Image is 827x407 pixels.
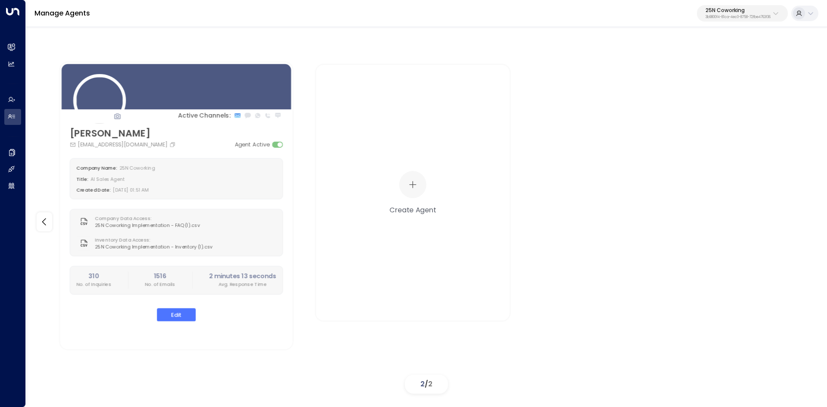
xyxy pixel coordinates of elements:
[706,8,771,13] p: 25N Coworking
[34,8,90,18] a: Manage Agents
[706,16,771,19] p: 3b9800f4-81ca-4ec0-8758-72fbe4763f36
[235,140,270,149] label: Agent Active
[428,379,432,389] span: 2
[119,165,155,171] span: 25N Coworking
[76,165,117,171] label: Company Name:
[73,74,126,127] img: 84_headshot.jpg
[70,140,177,149] div: [EMAIL_ADDRESS][DOMAIN_NAME]
[145,272,175,281] h2: 1516
[90,176,124,182] span: AI Sales Agent
[76,272,111,281] h2: 310
[113,186,149,193] span: [DATE] 01:51 AM
[70,127,177,140] h3: [PERSON_NAME]
[420,379,425,389] span: 2
[157,308,196,322] button: Edit
[697,5,788,22] button: 25N Coworking3b9800f4-81ca-4ec0-8758-72fbe4763f36
[95,215,196,222] label: Company Data Access:
[95,222,200,229] span: 25N Coworking Implementation - FAQ (1).csv
[209,272,277,281] h2: 2 minutes 13 seconds
[76,281,111,288] p: No. of Inquiries
[145,281,175,288] p: No. of Emails
[76,176,88,182] label: Title:
[405,375,448,394] div: /
[209,281,277,288] p: Avg. Response Time
[76,186,111,193] label: Created Date:
[178,111,230,121] p: Active Channels:
[169,141,177,147] button: Copy
[95,243,213,250] span: 25N Coworking Implementation - Inventory (1).csv
[95,236,209,243] label: Inventory Data Access:
[389,204,436,214] div: Create Agent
